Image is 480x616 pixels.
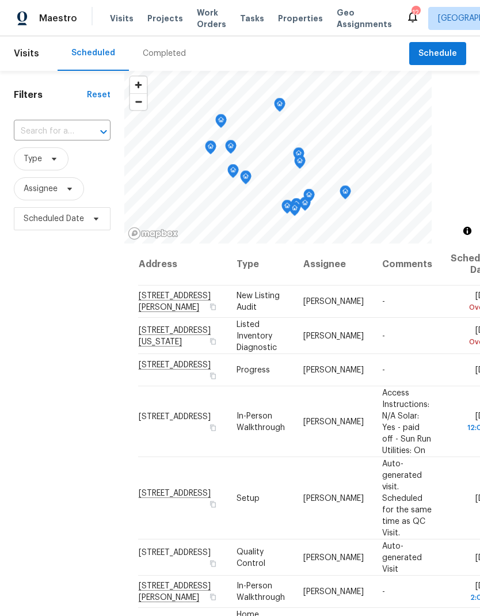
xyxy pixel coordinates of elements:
[303,332,364,340] span: [PERSON_NAME]
[237,582,285,602] span: In-Person Walkthrough
[303,298,364,306] span: [PERSON_NAME]
[24,183,58,195] span: Assignee
[240,170,252,188] div: Map marker
[130,77,147,93] button: Zoom in
[138,244,227,286] th: Address
[227,244,294,286] th: Type
[464,225,471,237] span: Toggle attribution
[418,47,457,61] span: Schedule
[14,123,78,140] input: Search for an address...
[139,412,211,420] span: [STREET_ADDRESS]
[382,332,385,340] span: -
[237,320,277,351] span: Listed Inventory Diagnostic
[208,558,218,568] button: Copy Address
[382,542,422,573] span: Auto-generated Visit
[87,89,111,101] div: Reset
[303,189,315,207] div: Map marker
[208,499,218,509] button: Copy Address
[130,93,147,110] button: Zoom out
[340,185,351,203] div: Map marker
[227,164,239,182] div: Map marker
[237,412,285,431] span: In-Person Walkthrough
[278,13,323,24] span: Properties
[237,292,280,311] span: New Listing Audit
[373,244,441,286] th: Comments
[24,153,42,165] span: Type
[14,89,87,101] h1: Filters
[128,227,178,240] a: Mapbox homepage
[382,588,385,596] span: -
[197,7,226,30] span: Work Orders
[382,366,385,374] span: -
[110,13,134,24] span: Visits
[289,202,300,220] div: Map marker
[303,366,364,374] span: [PERSON_NAME]
[237,547,265,567] span: Quality Control
[237,494,260,502] span: Setup
[39,13,77,24] span: Maestro
[14,41,39,66] span: Visits
[208,592,218,602] button: Copy Address
[382,389,431,454] span: Access Instructions: N/A Solar: Yes - paid off - Sun Run Utilities: On
[71,47,115,59] div: Scheduled
[139,548,211,556] span: [STREET_ADDRESS]
[96,124,112,140] button: Open
[291,198,302,216] div: Map marker
[299,197,311,215] div: Map marker
[293,147,304,165] div: Map marker
[303,417,364,425] span: [PERSON_NAME]
[147,13,183,24] span: Projects
[303,588,364,596] span: [PERSON_NAME]
[240,14,264,22] span: Tasks
[215,114,227,132] div: Map marker
[208,422,218,432] button: Copy Address
[143,48,186,59] div: Completed
[274,98,285,116] div: Map marker
[208,336,218,346] button: Copy Address
[225,140,237,158] div: Map marker
[124,71,432,244] canvas: Map
[337,7,392,30] span: Geo Assignments
[294,244,373,286] th: Assignee
[303,553,364,561] span: [PERSON_NAME]
[24,213,84,225] span: Scheduled Date
[237,366,270,374] span: Progress
[382,298,385,306] span: -
[205,140,216,158] div: Map marker
[382,459,432,537] span: Auto-generated visit. Scheduled for the same time as QC Visit.
[130,94,147,110] span: Zoom out
[460,224,474,238] button: Toggle attribution
[294,155,306,173] div: Map marker
[409,42,466,66] button: Schedule
[208,371,218,381] button: Copy Address
[208,302,218,312] button: Copy Address
[303,494,364,502] span: [PERSON_NAME]
[412,7,420,18] div: 12
[281,200,293,218] div: Map marker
